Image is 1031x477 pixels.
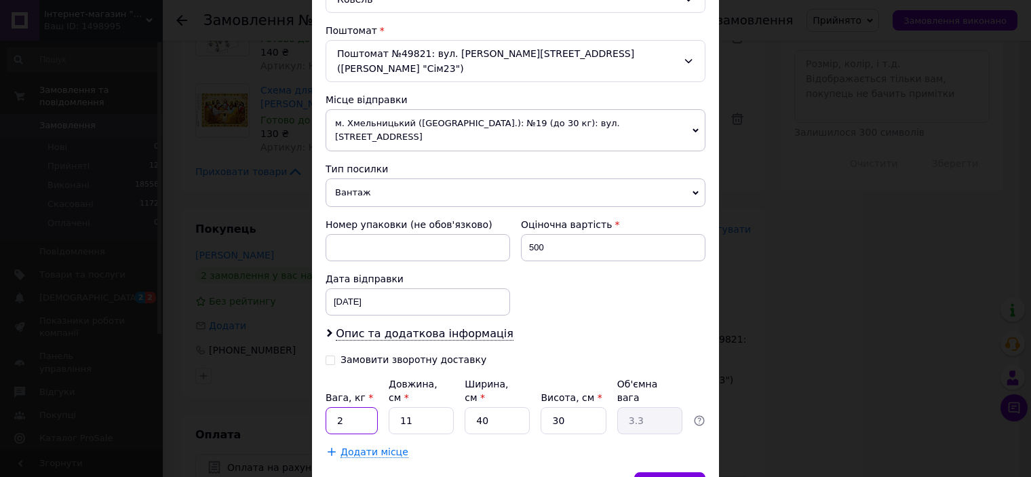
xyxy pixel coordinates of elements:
span: Додати місце [341,446,408,458]
div: Дата відправки [326,272,510,286]
label: Висота, см [541,392,602,403]
label: Довжина, см [389,379,437,403]
label: Вага, кг [326,392,373,403]
span: Вантаж [326,178,705,207]
span: Опис та додаткова інформація [336,327,513,341]
div: Замовити зворотну доставку [341,354,486,366]
div: Оціночна вартість [521,218,705,231]
div: Поштомат №49821: вул. [PERSON_NAME][STREET_ADDRESS] ([PERSON_NAME] "Сім23") [326,40,705,82]
div: Номер упаковки (не обов'язково) [326,218,510,231]
span: Тип посилки [326,164,388,174]
div: Поштомат [326,24,705,37]
span: м. Хмельницький ([GEOGRAPHIC_DATA].): №19 (до 30 кг): вул. [STREET_ADDRESS] [326,109,705,151]
div: Об'ємна вага [617,377,682,404]
label: Ширина, см [465,379,508,403]
span: Місце відправки [326,94,408,105]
